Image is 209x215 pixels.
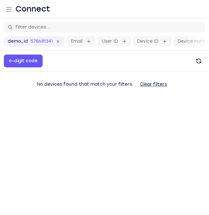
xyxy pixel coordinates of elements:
[102,38,118,45] label: User ID
[8,38,28,45] label: demo_id
[37,82,133,87] span: No devices found that match your filters.
[137,38,158,45] label: Device ID
[4,55,43,67] button: 6-digit code
[15,4,50,14] h1: Connect
[71,38,82,45] label: Email
[192,55,205,67] button: Refresh
[15,24,201,30] input: Filter devices...
[178,38,207,45] label: Device name
[135,78,172,91] button: Clear filters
